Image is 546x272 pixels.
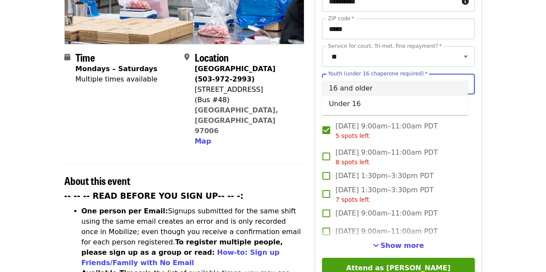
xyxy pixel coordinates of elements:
button: Close [460,78,472,90]
button: Map [195,136,211,147]
span: 8 spots left [335,159,369,166]
li: 16 and older [322,81,468,96]
span: Location [195,50,229,65]
span: 7 spots left [335,196,369,203]
a: How-to: Sign up Friends/Family with No Email [82,248,280,267]
label: Youth (under 16 chaperone required) [328,71,427,76]
input: ZIP code [322,19,474,39]
strong: -- -- -- READ BEFORE YOU SIGN UP-- -- -: [64,191,244,200]
span: [DATE] 1:30pm–3:30pm PDT [335,171,433,181]
div: (Bus #48) [195,95,297,105]
strong: One person per Email: [82,207,168,215]
li: Signups submitted for the same shift using the same email creates an error and is only recorded o... [82,206,305,268]
strong: To register multiple people, please sign up as a group or read: [82,238,283,256]
button: Open [460,50,472,63]
button: See more timeslots [373,241,424,251]
strong: Mondays – Saturdays [76,65,158,73]
label: ZIP code [328,16,354,21]
span: [DATE] 1:30pm–3:30pm PDT [335,185,433,204]
i: calendar icon [64,53,70,61]
span: Time [76,50,95,65]
li: Under 16 [322,96,468,112]
span: [DATE] 9:00am–11:00am PDT [335,121,438,141]
span: About this event [64,173,130,188]
span: [DATE] 9:00am–11:00am PDT [335,208,438,219]
span: Show more [381,241,424,250]
label: Service for court, Tri-met, fine repayment? [328,44,442,49]
span: Map [195,137,211,145]
span: 5 spots left [335,132,369,139]
div: Multiple times available [76,74,158,84]
i: map-marker-alt icon [184,53,189,61]
strong: [GEOGRAPHIC_DATA] (503-972-2993) [195,65,275,83]
div: [STREET_ADDRESS] [195,84,297,95]
a: [GEOGRAPHIC_DATA], [GEOGRAPHIC_DATA] 97006 [195,106,278,135]
span: [DATE] 9:00am–11:00am PDT [335,147,438,167]
span: [DATE] 9:00am–11:00am PDT [335,226,438,237]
